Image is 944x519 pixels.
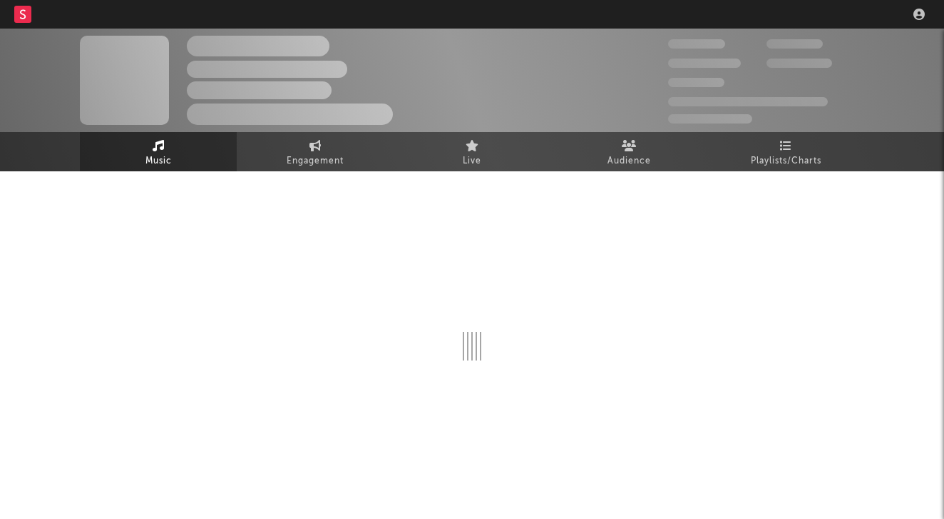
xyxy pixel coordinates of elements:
a: Audience [550,132,707,171]
a: Playlists/Charts [707,132,864,171]
a: Music [80,132,237,171]
span: Jump Score: 85.0 [668,114,752,124]
span: 300,000 [668,39,725,49]
span: 1,000,000 [766,59,832,68]
span: 50,000,000 Monthly Listeners [668,97,828,106]
span: Audience [607,153,651,170]
span: 50,000,000 [668,59,741,68]
a: Engagement [237,132,394,171]
span: Live [463,153,481,170]
span: Music [145,153,172,170]
span: 100,000 [668,78,724,87]
span: 100,000 [766,39,823,49]
span: Playlists/Charts [751,153,821,170]
a: Live [394,132,550,171]
span: Engagement [287,153,344,170]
